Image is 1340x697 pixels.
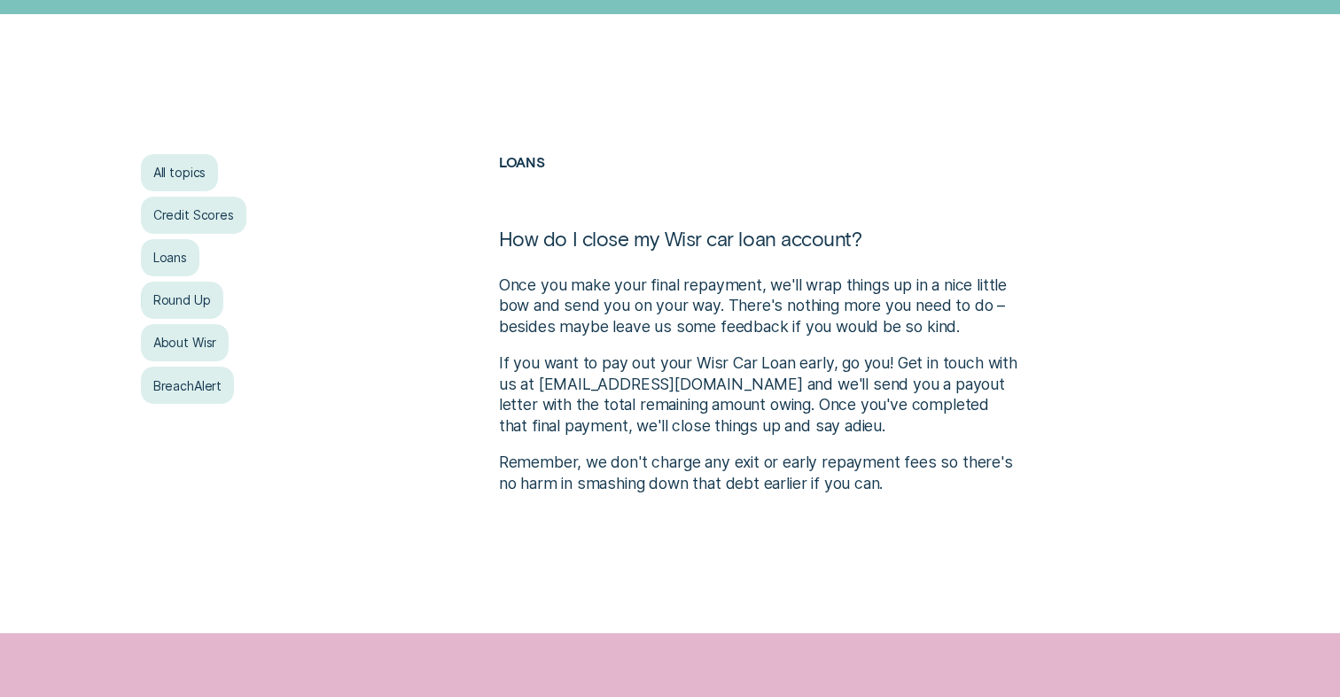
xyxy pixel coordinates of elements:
h2: Loans [499,154,1021,226]
p: Remember, we don't charge any exit or early repayment fees so there's no harm in smashing down th... [499,452,1021,493]
p: Once you make your final repayment, we'll wrap things up in a nice little bow and send you on you... [499,275,1021,337]
a: All topics [141,154,219,191]
h1: How do I close my Wisr car loan account? [499,226,1021,275]
a: Credit Scores [141,197,246,234]
a: Round Up [141,282,223,319]
p: If you want to pay out your Wisr Car Loan early, go you! Get in touch with us at [EMAIL_ADDRESS][... [499,352,1021,437]
a: BreachAlert [141,367,234,404]
a: About Wisr [141,324,230,361]
a: Loans [499,153,545,170]
a: Loans [141,239,199,276]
